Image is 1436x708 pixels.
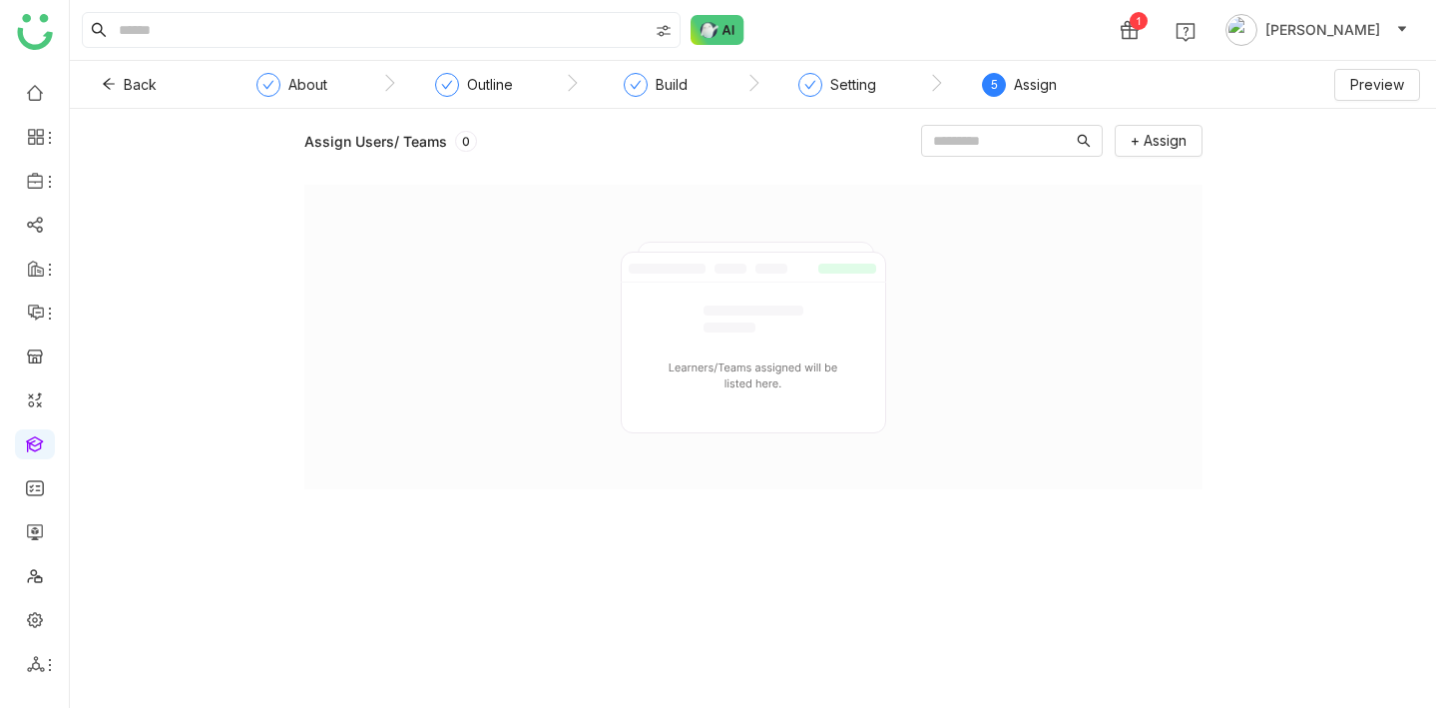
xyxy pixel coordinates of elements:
img: ask-buddy-normal.svg [691,15,744,45]
img: help.svg [1176,22,1196,42]
div: Assign Users/ Teams [304,131,447,152]
button: [PERSON_NAME] [1221,14,1412,46]
img: avatar [1225,14,1257,46]
div: 1 [1130,12,1148,30]
img: search-type.svg [656,23,672,39]
span: Back [124,74,157,96]
div: Outline [467,73,513,97]
div: Outline [435,73,513,109]
div: Setting [798,73,876,109]
div: Setting [830,73,876,97]
span: + Assign [1131,130,1187,152]
span: Preview [1350,74,1404,96]
img: No Assignee [621,242,886,433]
button: Back [86,69,173,101]
div: About [256,73,327,109]
img: logo [17,14,53,50]
span: 5 [991,77,998,92]
div: 0 [455,131,477,152]
div: Assign [1014,73,1057,97]
span: [PERSON_NAME] [1265,19,1380,41]
div: 5Assign [982,73,1057,109]
div: Build [624,73,688,109]
nz-steps: ` ` ` ` ` [213,61,1111,109]
button: + Assign [1115,125,1202,157]
div: Build [656,73,688,97]
div: About [288,73,327,97]
button: Preview [1334,69,1420,101]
